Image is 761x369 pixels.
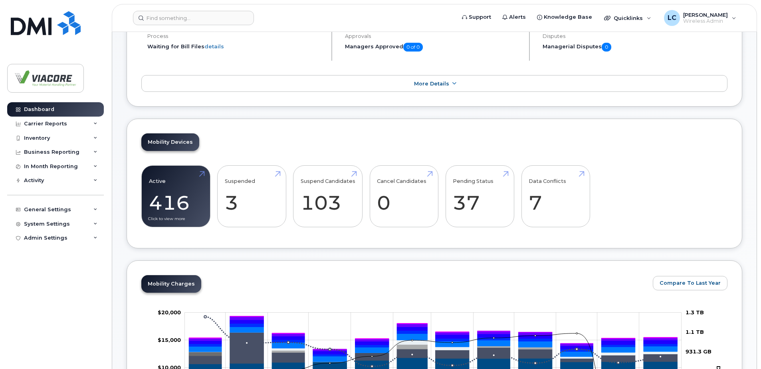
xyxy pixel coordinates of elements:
span: Compare To Last Year [660,279,721,287]
a: Cancel Candidates 0 [377,170,431,223]
li: Waiting for Bill Files [147,43,325,50]
span: More Details [414,81,449,87]
span: Quicklinks [614,15,643,21]
span: 0 [602,43,611,52]
tspan: $15,000 [158,337,181,343]
span: LC [668,13,676,23]
a: Data Conflicts 7 [529,170,583,223]
span: Wireless Admin [683,18,728,24]
tspan: 1.3 TB [686,309,704,315]
a: Knowledge Base [531,9,598,25]
button: Compare To Last Year [653,276,727,290]
span: Alerts [509,13,526,21]
h4: Process [147,33,325,39]
h4: Approvals [345,33,522,39]
tspan: $20,000 [158,309,181,315]
span: [PERSON_NAME] [683,12,728,18]
a: details [204,43,224,50]
span: 0 of 0 [403,43,423,52]
a: Mobility Charges [141,275,201,293]
a: Suspended 3 [225,170,279,223]
span: Support [469,13,491,21]
g: Roaming [189,333,677,364]
h5: Managers Approved [345,43,522,52]
g: $0 [158,337,181,343]
a: Mobility Devices [141,133,199,151]
div: Quicklinks [598,10,657,26]
a: Alerts [497,9,531,25]
h4: Disputes [543,33,727,39]
tspan: 931.3 GB [686,349,711,355]
g: $0 [158,309,181,315]
span: Knowledge Base [544,13,592,21]
a: Suspend Candidates 103 [301,170,355,223]
h5: Managerial Disputes [543,43,727,52]
a: Support [456,9,497,25]
a: Active 416 [149,170,203,223]
input: Find something... [133,11,254,25]
a: Pending Status 37 [453,170,507,223]
tspan: 1.1 TB [686,329,704,335]
div: Lyndon Calapini [658,10,742,26]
